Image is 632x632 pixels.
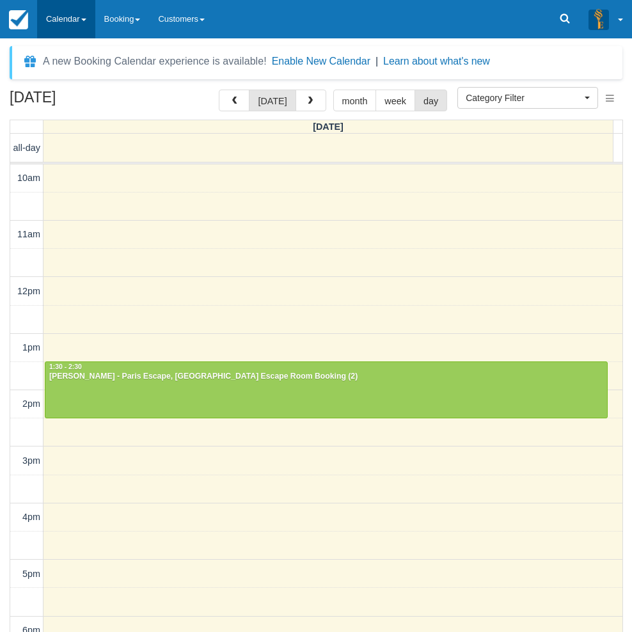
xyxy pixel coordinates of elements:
span: | [375,56,378,67]
span: 1:30 - 2:30 [49,363,82,370]
img: checkfront-main-nav-mini-logo.png [9,10,28,29]
span: 4pm [22,512,40,522]
span: 12pm [17,286,40,296]
span: 2pm [22,399,40,409]
a: 1:30 - 2:30[PERSON_NAME] - Paris Escape, [GEOGRAPHIC_DATA] Escape Room Booking (2) [45,361,608,418]
span: 10am [17,173,40,183]
span: Category Filter [466,91,581,104]
h2: [DATE] [10,90,171,113]
button: day [415,90,447,111]
span: all-day [13,143,40,153]
span: 5pm [22,569,40,579]
div: [PERSON_NAME] - Paris Escape, [GEOGRAPHIC_DATA] Escape Room Booking (2) [49,372,604,382]
span: 3pm [22,455,40,466]
a: Learn about what's new [383,56,490,67]
button: [DATE] [249,90,296,111]
img: A3 [589,9,609,29]
span: 11am [17,229,40,239]
button: Category Filter [457,87,598,109]
span: 1pm [22,342,40,352]
button: Enable New Calendar [272,55,370,68]
button: month [333,90,377,111]
button: week [375,90,415,111]
span: [DATE] [313,122,344,132]
div: A new Booking Calendar experience is available! [43,54,267,69]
